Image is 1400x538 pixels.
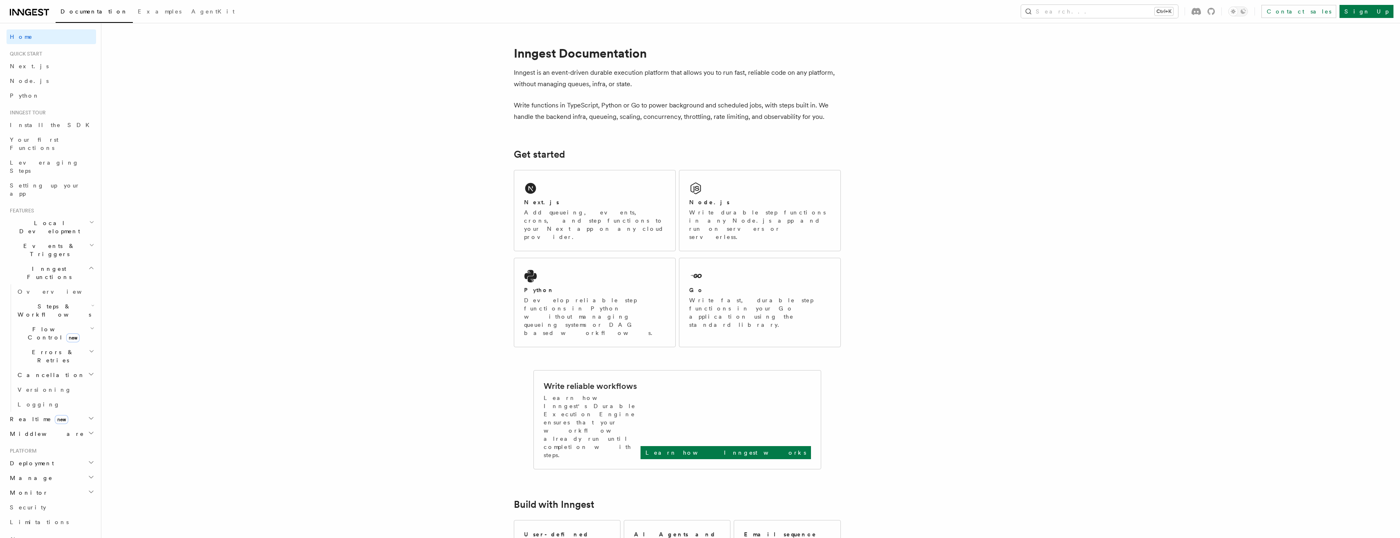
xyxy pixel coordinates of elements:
p: Develop reliable step functions in Python without managing queueing systems or DAG based workflows. [524,296,665,337]
a: PythonDevelop reliable step functions in Python without managing queueing systems or DAG based wo... [514,258,676,347]
h2: Write reliable workflows [544,380,637,392]
span: Inngest tour [7,109,46,116]
span: AgentKit [191,8,235,15]
span: Next.js [10,63,49,69]
a: Logging [14,397,96,412]
button: Search...Ctrl+K [1021,5,1178,18]
a: Build with Inngest [514,499,594,510]
button: Local Development [7,216,96,239]
span: Monitor [7,489,48,497]
p: Inngest is an event-driven durable execution platform that allows you to run fast, reliable code ... [514,67,841,90]
button: Inngest Functions [7,261,96,284]
a: Home [7,29,96,44]
span: new [55,415,68,424]
a: AgentKit [186,2,240,22]
span: Security [10,504,46,511]
span: Install the SDK [10,122,94,128]
button: Realtimenew [7,412,96,426]
span: Events & Triggers [7,242,89,258]
span: Limitations [10,519,69,525]
span: new [66,333,80,342]
span: Platform [7,448,37,454]
a: Next.jsAdd queueing, events, crons, and step functions to your Next app on any cloud provider. [514,170,676,251]
span: Versioning [18,386,72,393]
a: Node.js [7,74,96,88]
a: Node.jsWrite durable step functions in any Node.js app and run on servers or serverless. [679,170,841,251]
span: Deployment [7,459,54,467]
button: Events & Triggers [7,239,96,261]
a: Contact sales [1261,5,1336,18]
a: Sign Up [1340,5,1393,18]
a: Overview [14,284,96,299]
span: Node.js [10,78,49,84]
span: Features [7,208,34,214]
span: Logging [18,401,60,408]
p: Write durable step functions in any Node.js app and run on servers or serverless. [689,208,831,241]
a: Limitations [7,515,96,529]
span: Cancellation [14,371,85,379]
a: GoWrite fast, durable step functions in your Go application using the standard library. [679,258,841,347]
span: Steps & Workflows [14,302,91,319]
p: Add queueing, events, crons, and step functions to your Next app on any cloud provider. [524,208,665,241]
span: Python [10,92,40,99]
a: Get started [514,149,565,160]
div: Inngest Functions [7,284,96,412]
button: Steps & Workflows [14,299,96,322]
span: Overview [18,288,102,295]
a: Install the SDK [7,118,96,132]
span: Manage [7,474,53,482]
a: Your first Functions [7,132,96,155]
span: Examples [138,8,181,15]
a: Leveraging Steps [7,155,96,178]
h2: Python [524,286,554,294]
span: Leveraging Steps [10,159,79,174]
a: Examples [133,2,186,22]
span: Flow Control [14,325,90,342]
button: Cancellation [14,368,96,382]
a: Learn how Inngest works [641,446,811,459]
span: Realtime [7,415,68,423]
button: Monitor [7,485,96,500]
button: Deployment [7,456,96,471]
kbd: Ctrl+K [1155,7,1173,16]
span: Home [10,33,33,41]
span: Your first Functions [10,136,58,151]
span: Errors & Retries [14,348,89,364]
button: Middleware [7,426,96,441]
p: Learn how Inngest's Durable Execution Engine ensures that your workflow already run until complet... [544,394,641,459]
h2: Go [689,286,704,294]
button: Toggle dark mode [1228,7,1248,16]
a: Next.js [7,59,96,74]
a: Documentation [56,2,133,23]
a: Python [7,88,96,103]
a: Security [7,500,96,515]
p: Write functions in TypeScript, Python or Go to power background and scheduled jobs, with steps bu... [514,100,841,123]
span: Local Development [7,219,89,235]
span: Quick start [7,51,42,57]
a: Versioning [14,382,96,397]
span: Documentation [60,8,128,15]
button: Flow Controlnew [14,322,96,345]
p: Write fast, durable step functions in your Go application using the standard library. [689,296,831,329]
p: Learn how Inngest works [645,449,806,457]
button: Errors & Retries [14,345,96,368]
h2: Node.js [689,198,730,206]
h1: Inngest Documentation [514,46,841,60]
h2: Next.js [524,198,559,206]
a: Setting up your app [7,178,96,201]
button: Manage [7,471,96,485]
span: Middleware [7,430,84,438]
span: Setting up your app [10,182,80,197]
span: Inngest Functions [7,265,88,281]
